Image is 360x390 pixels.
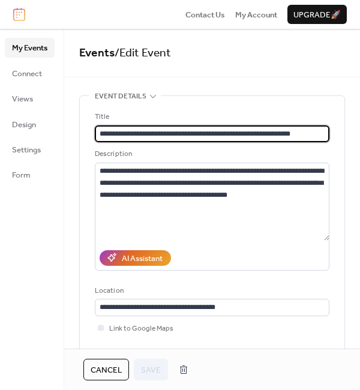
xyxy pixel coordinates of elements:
span: / Edit Event [115,42,171,64]
a: Form [5,165,55,184]
span: Event details [95,91,146,103]
a: Connect [5,64,55,83]
div: AI Assistant [122,253,163,265]
a: Settings [5,140,55,159]
span: Link to Google Maps [109,323,173,335]
button: Upgrade🚀 [287,5,347,24]
a: Views [5,89,55,108]
div: Location [95,285,327,297]
span: Contact Us [185,9,225,21]
img: logo [13,8,25,21]
a: Events [79,42,115,64]
a: My Events [5,38,55,57]
span: My Events [12,42,47,54]
span: Views [12,93,33,105]
span: Connect [12,68,42,80]
div: Title [95,111,327,123]
div: Description [95,148,327,160]
span: Upgrade 🚀 [293,9,341,21]
span: Cancel [91,364,122,376]
button: AI Assistant [100,250,171,266]
a: My Account [235,8,277,20]
span: My Account [235,9,277,21]
span: Design [12,119,36,131]
a: Design [5,115,55,134]
button: Cancel [83,359,129,380]
a: Contact Us [185,8,225,20]
span: Settings [12,144,41,156]
span: Form [12,169,31,181]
